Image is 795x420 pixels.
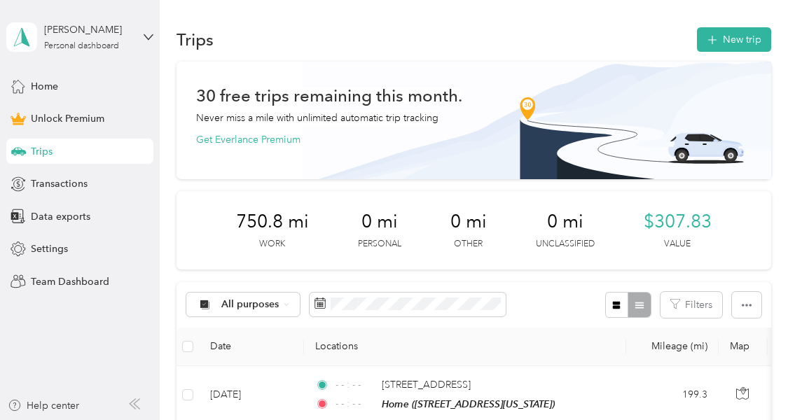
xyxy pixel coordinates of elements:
button: Filters [661,292,722,318]
span: Data exports [31,209,90,224]
div: [PERSON_NAME] [44,22,132,37]
p: Value [664,238,691,251]
p: Unclassified [536,238,595,251]
span: Home [31,79,58,94]
span: $307.83 [644,211,712,233]
span: 0 mi [361,211,398,233]
img: Banner [303,62,771,179]
span: Home ([STREET_ADDRESS][US_STATE]) [382,398,555,409]
th: Map [719,328,768,366]
p: Never miss a mile with unlimited automatic trip tracking [196,111,438,125]
p: Work [259,238,285,251]
span: Trips [31,144,53,159]
h1: 30 free trips remaining this month. [196,88,462,103]
p: Other [454,238,483,251]
span: All purposes [221,300,279,309]
th: Locations [304,328,626,366]
p: Personal [358,238,401,251]
button: Get Everlance Premium [196,132,300,147]
th: Date [199,328,304,366]
span: Team Dashboard [31,274,109,289]
iframe: Everlance-gr Chat Button Frame [717,342,795,420]
h1: Trips [177,32,214,47]
span: 0 mi [547,211,583,233]
span: Transactions [31,176,88,191]
span: - - : - - [336,377,375,393]
span: Settings [31,241,68,256]
div: Personal dashboard [44,42,119,50]
span: [STREET_ADDRESS] [382,379,471,391]
button: New trip [697,27,771,52]
button: Help center [8,398,79,413]
span: 0 mi [450,211,487,233]
span: Unlock Premium [31,111,104,126]
span: - - : - - [336,396,375,412]
span: 750.8 mi [236,211,309,233]
th: Mileage (mi) [626,328,719,366]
